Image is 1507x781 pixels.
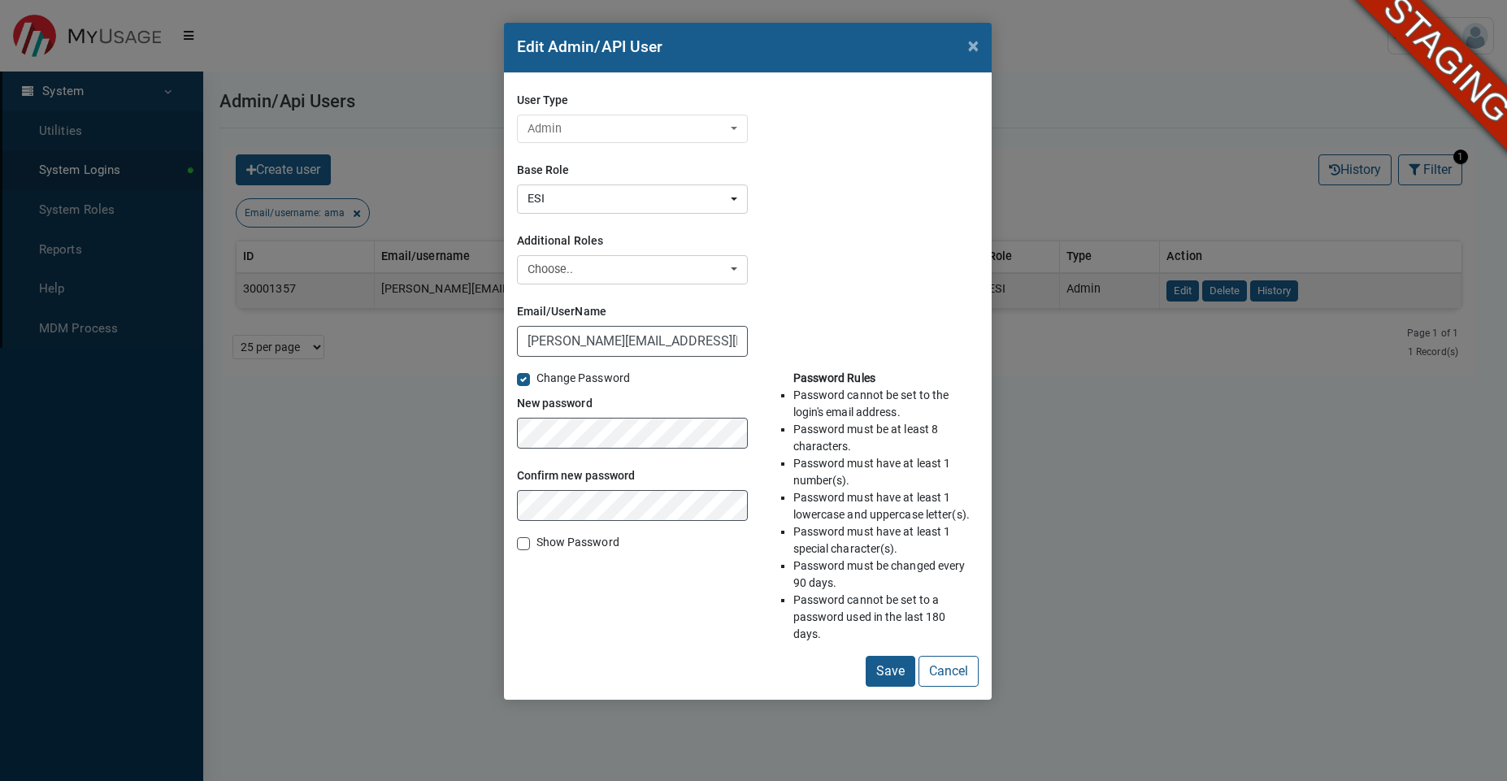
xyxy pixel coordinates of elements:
[528,190,727,208] div: ESI
[517,156,570,184] label: Base Role
[793,421,972,455] li: Password must be at least 8 characters.
[793,455,972,489] li: Password must have at least 1 number(s).
[517,255,748,284] button: Choose..
[536,370,631,387] label: Change Password
[919,656,979,687] button: Cancel
[793,592,972,643] li: Password cannot be set to a password used in the last 180 days.
[517,462,636,490] label: Confirm new password
[517,389,593,418] label: New password
[517,36,663,59] h2: Edit Admin/API User
[517,115,748,144] button: Admin
[793,523,972,558] li: Password must have at least 1 special character(s).
[528,261,727,279] div: Choose..
[866,656,915,687] button: Save
[517,297,606,326] label: Email/UserName
[955,23,992,68] button: Close
[536,534,619,551] label: Show Password
[528,120,727,138] div: Admin
[793,489,972,523] li: Password must have at least 1 lowercase and uppercase letter(s).
[793,387,972,421] li: Password cannot be set to the login's email address.
[517,86,569,115] label: User Type
[793,371,875,384] b: Password Rules
[968,34,979,57] span: ×
[517,227,604,255] label: Additional Roles
[793,558,972,592] li: Password must be changed every 90 days.
[517,184,748,214] button: ESI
